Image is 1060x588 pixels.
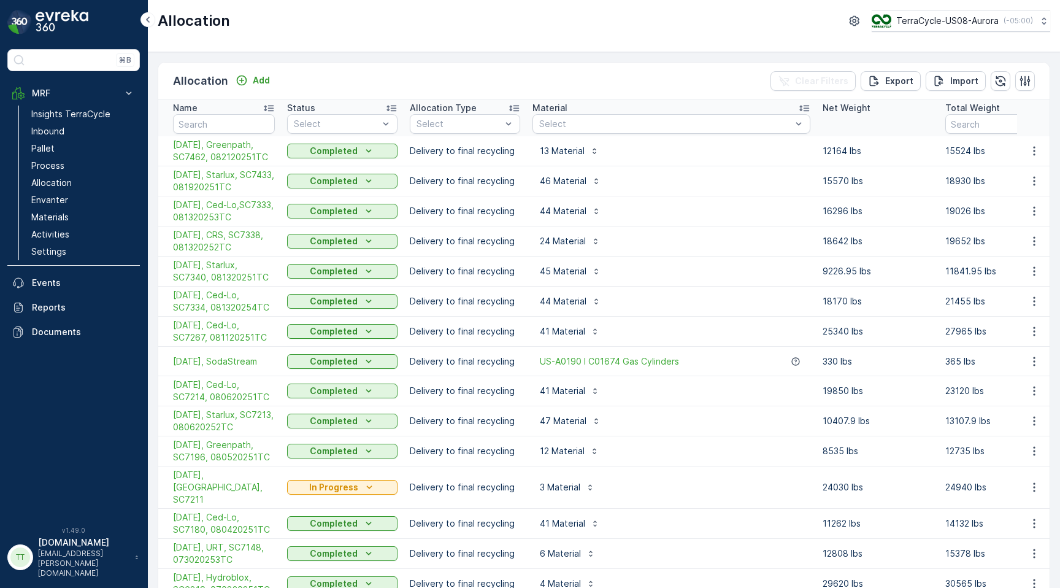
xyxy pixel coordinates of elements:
[287,294,397,309] button: Completed
[173,319,275,344] span: [DATE], Ced-Lo, SC7267, 081120251TC
[404,136,526,166] td: Delivery to final recycling
[540,517,585,530] p: 41 Material
[310,385,358,397] p: Completed
[173,355,275,368] span: [DATE], SodaStream
[287,174,397,188] button: Completed
[823,445,933,457] p: 8535 lbs
[173,102,198,114] p: Name
[38,549,129,578] p: [EMAIL_ADDRESS][PERSON_NAME][DOMAIN_NAME]
[310,517,358,530] p: Completed
[173,355,275,368] a: 08/01/25, SodaStream
[26,209,140,226] a: Materials
[287,480,397,495] button: In Progress
[945,175,1056,187] p: 18930 lbs
[532,292,609,311] button: 44 Material
[36,10,88,34] img: logo_dark-DEwI_e13.png
[532,171,609,191] button: 46 Material
[32,87,115,99] p: MRF
[310,325,358,338] p: Completed
[540,265,586,277] p: 45 Material
[945,547,1056,560] p: 15378 lbs
[532,478,602,497] button: 3 Material
[532,544,603,563] button: 6 Material
[287,444,397,458] button: Completed
[540,355,679,368] a: US-A0190 I C01674 Gas Cylinders
[310,295,358,308] p: Completed
[310,265,358,277] p: Completed
[540,325,585,338] p: 41 Material
[26,140,140,157] a: Pallet
[287,324,397,339] button: Completed
[540,205,586,217] p: 44 Material
[872,10,1050,32] button: TerraCycle-US08-Aurora(-05:00)
[173,469,275,506] span: [DATE], [GEOGRAPHIC_DATA], SC7211
[173,139,275,163] span: [DATE], Greenpath, SC7462, 082120251TC
[532,411,609,431] button: 47 Material
[310,235,358,247] p: Completed
[945,295,1056,308] p: 21455 lbs
[1004,16,1033,26] p: ( -05:00 )
[823,295,933,308] p: 18170 lbs
[945,235,1056,247] p: 19652 lbs
[823,145,933,157] p: 12164 lbs
[119,55,131,65] p: ⌘B
[404,287,526,317] td: Delivery to final recycling
[31,160,64,172] p: Process
[823,547,933,560] p: 12808 lbs
[532,201,609,221] button: 44 Material
[287,144,397,158] button: Completed
[823,205,933,217] p: 16296 lbs
[885,75,913,87] p: Export
[532,102,567,114] p: Material
[540,385,585,397] p: 41 Material
[31,125,64,137] p: Inbound
[540,175,586,187] p: 46 Material
[945,102,1000,114] p: Total Weight
[404,347,526,376] td: Delivery to final recycling
[253,74,270,87] p: Add
[26,243,140,260] a: Settings
[532,322,607,341] button: 41 Material
[173,199,275,223] a: 08/18/25, Ced-Lo,SC7333, 081320253TC
[26,174,140,191] a: Allocation
[7,10,32,34] img: logo
[287,264,397,279] button: Completed
[173,409,275,433] a: 08/08/25, Starlux, SC7213, 080620252TC
[173,289,275,314] a: 08/15/25, Ced-Lo, SC7334, 081320254TC
[945,481,1056,493] p: 24940 lbs
[173,439,275,463] span: [DATE], Greenpath, SC7196, 080520251TC
[532,231,608,251] button: 24 Material
[540,547,581,560] p: 6 Material
[872,14,891,28] img: image_ci7OI47.png
[173,469,275,506] a: 08/05/25, Mid America, SC7211
[7,81,140,106] button: MRF
[404,436,526,466] td: Delivery to final recycling
[173,229,275,253] a: 08/14/25, CRS, SC7338, 081320252TC
[540,145,585,157] p: 13 Material
[173,289,275,314] span: [DATE], Ced-Lo, SC7334, 081320254TC
[945,355,1056,368] p: 365 lbs
[173,379,275,403] span: [DATE], Ced-Lo, SC7214, 080620251TC
[404,226,526,257] td: Delivery to final recycling
[173,169,275,193] a: 08/20/25, Starlux, SC7433, 081920251TC
[404,317,526,347] td: Delivery to final recycling
[173,259,275,284] span: [DATE], Starlux, SC7340, 081320251TC
[287,546,397,561] button: Completed
[287,102,315,114] p: Status
[31,246,66,258] p: Settings
[770,71,856,91] button: Clear Filters
[287,204,397,219] button: Completed
[7,527,140,534] span: v 1.49.0
[7,295,140,320] a: Reports
[310,415,358,427] p: Completed
[31,177,72,189] p: Allocation
[173,229,275,253] span: [DATE], CRS, SC7338, 081320252TC
[310,547,358,560] p: Completed
[823,481,933,493] p: 24030 lbs
[287,234,397,249] button: Completed
[309,481,358,493] p: In Progress
[404,466,526,509] td: Delivery to final recycling
[173,259,275,284] a: 08/14/25, Starlux, SC7340, 081320251TC
[31,228,69,241] p: Activities
[945,325,1056,338] p: 27965 lbs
